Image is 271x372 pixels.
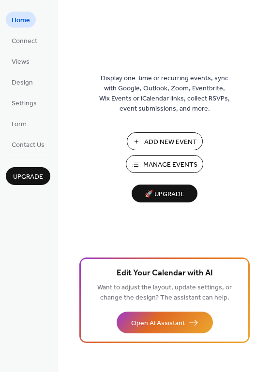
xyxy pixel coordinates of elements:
[6,167,50,185] button: Upgrade
[99,73,230,114] span: Display one-time or recurring events, sync with Google, Outlook, Zoom, Eventbrite, Wix Events or ...
[127,132,203,150] button: Add New Event
[6,53,35,69] a: Views
[6,136,50,152] a: Contact Us
[137,188,192,201] span: 🚀 Upgrade
[12,15,30,26] span: Home
[144,137,197,147] span: Add New Event
[126,155,203,173] button: Manage Events
[6,12,36,28] a: Home
[6,115,32,131] a: Form
[12,57,30,67] span: Views
[132,185,197,202] button: 🚀 Upgrade
[6,32,43,48] a: Connect
[97,281,232,304] span: Want to adjust the layout, update settings, or change the design? The assistant can help.
[13,172,43,182] span: Upgrade
[143,160,197,170] span: Manage Events
[12,99,37,109] span: Settings
[6,95,43,111] a: Settings
[12,140,45,150] span: Contact Us
[6,74,39,90] a: Design
[117,267,213,280] span: Edit Your Calendar with AI
[117,312,213,333] button: Open AI Assistant
[12,119,27,129] span: Form
[131,318,185,329] span: Open AI Assistant
[12,78,33,88] span: Design
[12,36,37,46] span: Connect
